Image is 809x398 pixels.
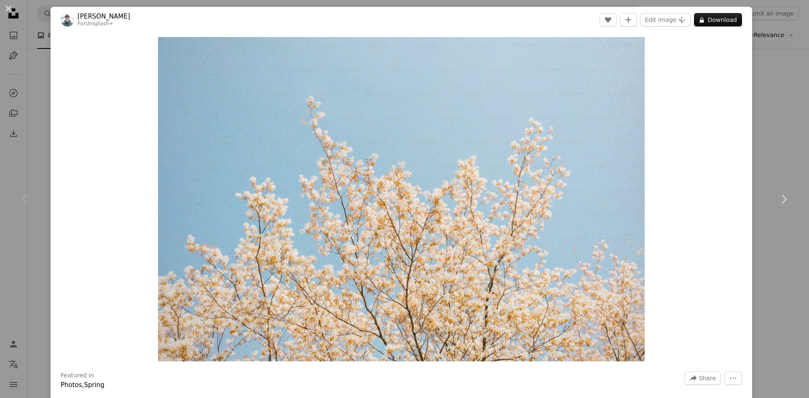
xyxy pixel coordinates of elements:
span: Share [699,372,716,385]
div: For [78,21,130,27]
button: Add to Collection [620,13,637,27]
a: [PERSON_NAME] [78,12,130,21]
a: Photos [61,381,82,389]
h3: Featured in [61,371,94,380]
a: Next [758,159,809,240]
button: More Actions [724,371,742,385]
img: Go to Hans Isaacson's profile [61,13,74,27]
button: Like [600,13,616,27]
button: Download [694,13,742,27]
button: Zoom in on this image [158,37,645,361]
a: Spring [84,381,104,389]
button: Share this image [685,371,721,385]
img: a tree with white flowers against a blue sky [158,37,645,361]
button: Edit image [640,13,691,27]
a: Unsplash+ [86,21,113,27]
span: , [82,381,84,389]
